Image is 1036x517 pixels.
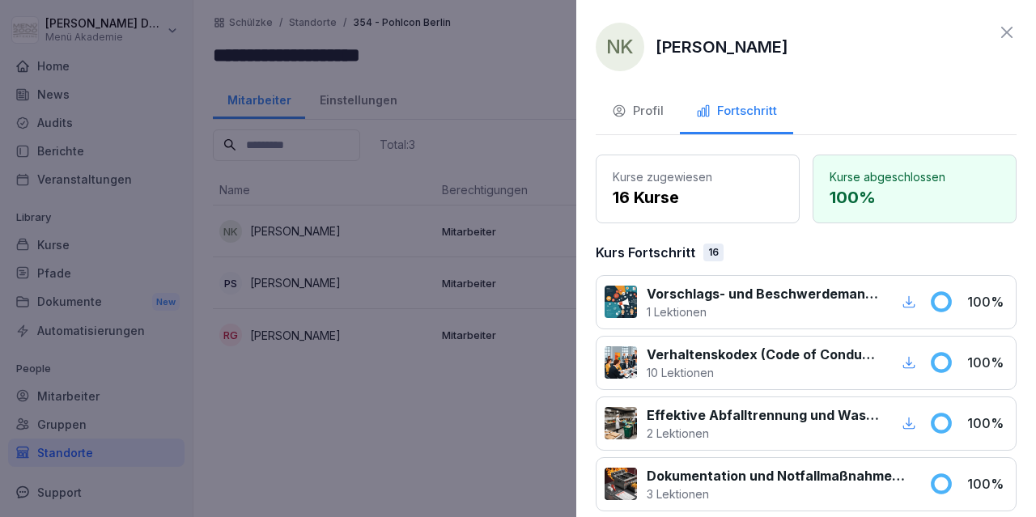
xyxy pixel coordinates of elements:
[830,185,1000,210] p: 100 %
[680,91,793,134] button: Fortschritt
[612,102,664,121] div: Profil
[967,292,1008,311] p: 100 %
[967,474,1008,494] p: 100 %
[596,91,680,134] button: Profil
[647,345,879,364] p: Verhaltenskodex (Code of Conduct) Menü 2000
[647,405,879,425] p: Effektive Abfalltrennung und Wastemanagement im Catering
[967,413,1008,433] p: 100 %
[647,303,879,320] p: 1 Lektionen
[647,485,910,502] p: 3 Lektionen
[647,466,910,485] p: Dokumentation und Notfallmaßnahmen bei Fritteusen
[647,425,879,442] p: 2 Lektionen
[647,284,879,303] p: Vorschlags- und Beschwerdemanagement bei Menü 2000
[656,35,788,59] p: [PERSON_NAME]
[596,243,695,262] p: Kurs Fortschritt
[703,244,724,261] div: 16
[596,23,644,71] div: NK
[613,168,783,185] p: Kurse zugewiesen
[696,102,777,121] div: Fortschritt
[830,168,1000,185] p: Kurse abgeschlossen
[967,353,1008,372] p: 100 %
[613,185,783,210] p: 16 Kurse
[647,364,879,381] p: 10 Lektionen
